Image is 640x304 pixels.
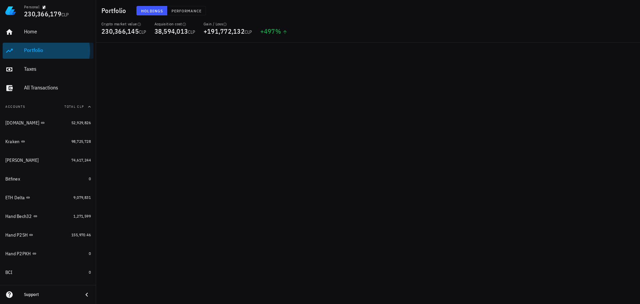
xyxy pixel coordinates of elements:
img: LedgiFi [5,5,16,16]
span: 74,617,244 [71,158,91,163]
span: Total CLP [64,104,84,109]
div: avatar [625,5,636,16]
span: 0 [89,176,91,181]
div: Bitfinex [5,176,20,182]
span: CLP [61,12,69,18]
span: 0 [89,270,91,275]
button: AccountsTotal CLP [3,99,93,115]
span: CLP [139,29,146,35]
span: 230,366,179 [24,9,61,18]
div: All Transactions [24,84,91,91]
span: 9,079,831 [73,195,91,200]
span: +191,772,132 [204,27,245,36]
span: 155,970.46 [71,232,91,237]
div: Support [24,292,77,297]
div: BCI [5,270,13,275]
a: BCI 0 [3,264,93,280]
a: Kraken 98,725,728 [3,133,93,149]
div: Home [24,28,91,35]
a: Bitfinex 0 [3,171,93,187]
a: ETH Delta 9,079,831 [3,190,93,206]
span: % [275,27,281,36]
span: Holdings [141,8,163,13]
div: Taxes [24,66,91,72]
button: Holdings [136,6,167,15]
div: Hand P2PKH [5,251,31,257]
span: 38,594,013 [154,27,188,36]
div: Hand P2SH [5,232,28,238]
span: CLP [245,29,252,35]
div: [PERSON_NAME] [5,158,39,163]
span: 98,725,728 [71,139,91,144]
span: CLP [188,29,196,35]
span: 0 [89,251,91,256]
span: 1,271,599 [73,214,91,219]
a: Hand P2SH 155,970.46 [3,227,93,243]
a: Hand Bech32 1,271,599 [3,208,93,224]
div: [DOMAIN_NAME] [5,120,39,126]
div: ETH Delta [5,195,25,201]
div: Kraken [5,139,20,144]
a: Taxes [3,61,93,77]
div: Gain / Loss [204,21,252,27]
a: [PERSON_NAME] 74,617,244 [3,152,93,168]
div: Personal [24,4,39,10]
span: Performance [171,8,202,13]
div: Acquisition cost [154,21,196,27]
a: All Transactions [3,80,93,96]
a: Portfolio [3,43,93,59]
a: Home [3,24,93,40]
a: [DOMAIN_NAME] 52,929,826 [3,115,93,131]
span: 230,366,145 [101,27,139,36]
a: Hand P2PKH 0 [3,246,93,262]
div: +497 [260,28,288,35]
button: Performance [167,6,206,15]
div: Hand Bech32 [5,214,32,219]
h1: Portfolio [101,5,128,16]
span: 52,929,826 [71,120,91,125]
div: Portfolio [24,47,91,53]
div: Crypto market value [101,21,146,27]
